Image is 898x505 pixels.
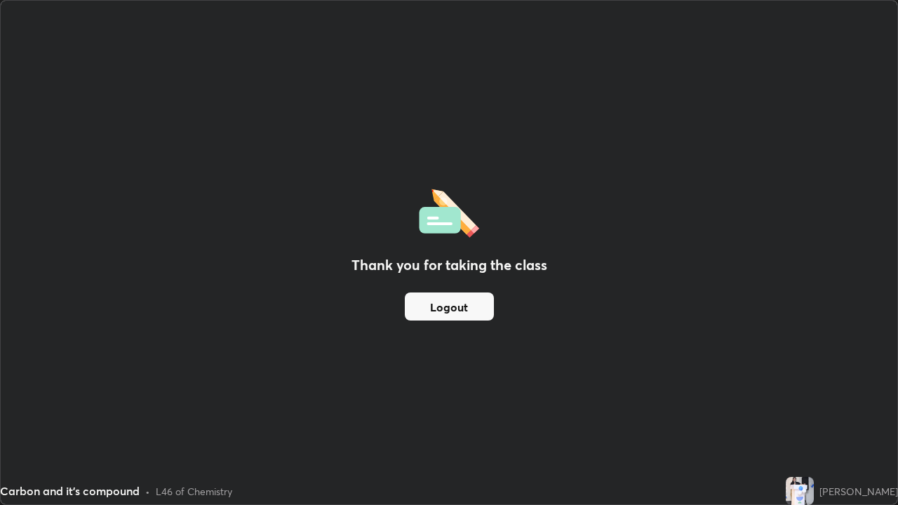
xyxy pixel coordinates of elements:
[351,255,547,276] h2: Thank you for taking the class
[786,477,814,505] img: a992166efcf74db390abc7207ce3454e.jpg
[156,484,232,499] div: L46 of Chemistry
[419,184,479,238] img: offlineFeedback.1438e8b3.svg
[145,484,150,499] div: •
[405,292,494,321] button: Logout
[819,484,898,499] div: [PERSON_NAME]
